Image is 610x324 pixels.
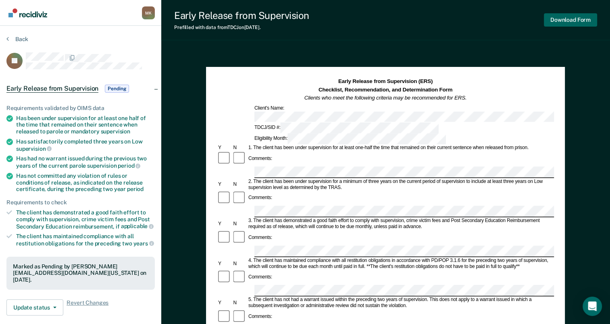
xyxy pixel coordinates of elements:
[232,261,247,267] div: N
[217,261,232,267] div: Y
[232,145,247,151] div: N
[16,155,155,169] div: Has had no warrant issued during the previous two years of the current parole supervision
[544,13,597,27] button: Download Form
[247,145,554,151] div: 1. The client has been under supervision for at least one-half the time that remained on their cu...
[16,138,155,152] div: Has satisfactorily completed three years on Low
[304,95,467,101] em: Clients who meet the following criteria may be recommended for ERS.
[338,79,433,85] strong: Early Release from Supervision (ERS)
[142,6,155,19] div: M K
[253,133,447,144] div: Eligibility Month:
[142,6,155,19] button: Profile dropdown button
[118,162,140,169] span: period
[6,199,155,206] div: Requirements to check
[67,299,108,316] span: Revert Changes
[247,297,554,309] div: 5. The client has not had a warrant issued within the preceding two years of supervision. This do...
[583,297,602,316] div: Open Intercom Messenger
[8,8,47,17] img: Recidiviz
[6,35,28,43] button: Back
[247,195,273,201] div: Comments:
[247,179,554,191] div: 2. The client has been under supervision for a minimum of three years on the current period of su...
[6,105,155,112] div: Requirements validated by OIMS data
[247,218,554,230] div: 3. The client has demonstrated a good faith effort to comply with supervision, crime victim fees ...
[217,221,232,227] div: Y
[247,235,273,241] div: Comments:
[217,300,232,306] div: Y
[232,221,247,227] div: N
[247,258,554,270] div: 4. The client has maintained compliance with all restitution obligations in accordance with PD/PO...
[121,223,154,229] span: applicable
[174,10,309,21] div: Early Release from Supervision
[16,233,155,247] div: The client has maintained compliance with all restitution obligations for the preceding two
[105,85,129,93] span: Pending
[247,314,273,320] div: Comments:
[174,25,309,30] div: Prefilled with data from TDCJ on [DATE] .
[16,172,155,193] div: Has not committed any violation of rules or conditions of release, as indicated on the release ce...
[247,156,273,162] div: Comments:
[101,128,130,135] span: supervision
[16,115,155,135] div: Has been under supervision for at least one half of the time that remained on their sentence when...
[16,145,52,152] span: supervision
[217,145,232,151] div: Y
[16,209,155,230] div: The client has demonstrated a good faith effort to comply with supervision, crime victim fees and...
[319,87,452,93] strong: Checklist, Recommendation, and Determination Form
[232,181,247,187] div: N
[133,240,154,247] span: years
[217,181,232,187] div: Y
[232,300,247,306] div: N
[253,123,440,134] div: TDCJ/SID #:
[13,263,148,283] div: Marked as Pending by [PERSON_NAME][EMAIL_ADDRESS][DOMAIN_NAME][US_STATE] on [DATE].
[247,274,273,280] div: Comments:
[6,85,98,93] span: Early Release from Supervision
[127,186,144,192] span: period
[6,299,63,316] button: Update status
